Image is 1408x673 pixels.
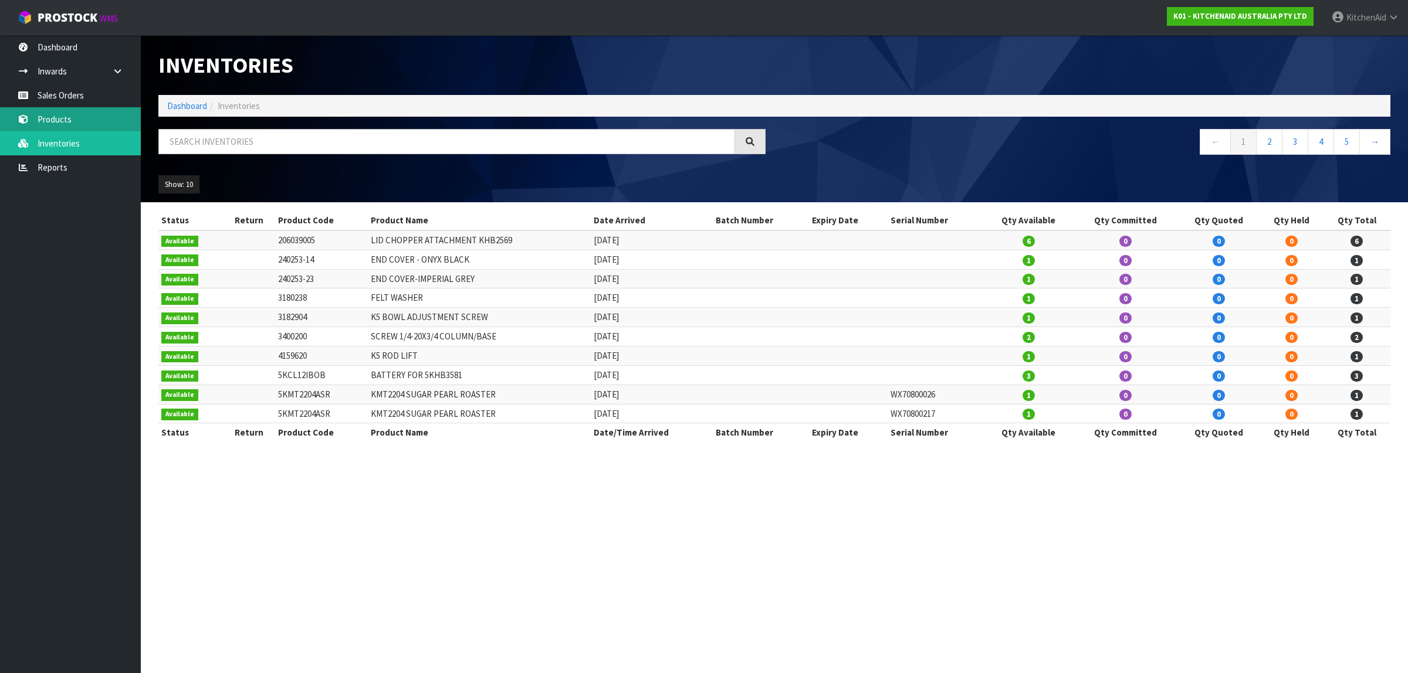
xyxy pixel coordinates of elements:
[275,404,368,423] td: 5KMT2204ASR
[1282,129,1308,154] a: 3
[1023,409,1035,420] span: 1
[1074,423,1177,442] th: Qty Committed
[161,351,198,363] span: Available
[218,100,260,111] span: Inventories
[161,254,198,266] span: Available
[167,100,207,111] a: Dashboard
[1119,293,1132,304] span: 0
[809,211,888,230] th: Expiry Date
[368,269,590,288] td: END COVER-IMPERIAL GREY
[591,365,713,385] td: [DATE]
[1333,129,1360,154] a: 5
[1260,211,1323,230] th: Qty Held
[1323,211,1390,230] th: Qty Total
[275,327,368,346] td: 3400200
[158,211,223,230] th: Status
[1351,293,1363,304] span: 1
[275,308,368,327] td: 3182904
[1213,371,1225,382] span: 0
[158,129,735,154] input: Search inventories
[1173,11,1307,21] strong: K01 - KITCHENAID AUSTRALIA PTY LTD
[100,13,118,24] small: WMS
[1023,371,1035,382] span: 3
[161,312,198,324] span: Available
[888,385,983,404] td: WX70800026
[275,230,368,250] td: 206039005
[591,385,713,404] td: [DATE]
[713,211,808,230] th: Batch Number
[368,211,590,230] th: Product Name
[1023,236,1035,247] span: 6
[1023,312,1035,324] span: 1
[368,308,590,327] td: K5 BOWL ADJUSTMENT SCREW
[1119,332,1132,343] span: 0
[591,230,713,250] td: [DATE]
[1119,390,1132,401] span: 0
[275,269,368,288] td: 240253-23
[368,365,590,385] td: BATTERY FOR 5KHB3581
[1023,390,1035,401] span: 1
[591,211,713,230] th: Date Arrived
[368,346,590,366] td: K5 ROD LIFT
[1285,312,1298,324] span: 0
[1285,293,1298,304] span: 0
[161,332,198,344] span: Available
[368,385,590,404] td: KMT2204 SUGAR PEARL ROASTER
[275,423,368,442] th: Product Code
[1285,274,1298,285] span: 0
[1023,293,1035,304] span: 1
[1213,293,1225,304] span: 0
[983,211,1074,230] th: Qty Available
[1023,351,1035,362] span: 1
[1119,274,1132,285] span: 0
[275,346,368,366] td: 4159620
[888,404,983,423] td: WX70800217
[275,250,368,269] td: 240253-14
[1213,351,1225,362] span: 0
[368,423,590,442] th: Product Name
[888,423,983,442] th: Serial Number
[1213,390,1225,401] span: 0
[1213,255,1225,266] span: 0
[1119,409,1132,420] span: 0
[275,385,368,404] td: 5KMT2204ASR
[1285,255,1298,266] span: 0
[275,211,368,230] th: Product Code
[1256,129,1282,154] a: 2
[1213,236,1225,247] span: 0
[368,230,590,250] td: LID CHOPPER ATTACHMENT KHB2569
[1200,129,1231,154] a: ←
[1119,371,1132,382] span: 0
[1074,211,1177,230] th: Qty Committed
[1230,129,1257,154] a: 1
[1285,332,1298,343] span: 0
[983,423,1074,442] th: Qty Available
[591,269,713,288] td: [DATE]
[809,423,888,442] th: Expiry Date
[1351,390,1363,401] span: 1
[1213,332,1225,343] span: 0
[713,423,808,442] th: Batch Number
[1359,129,1390,154] a: →
[161,389,198,401] span: Available
[1119,312,1132,324] span: 0
[1023,255,1035,266] span: 1
[158,175,199,194] button: Show: 10
[1285,409,1298,420] span: 0
[161,293,198,305] span: Available
[158,53,766,77] h1: Inventories
[368,404,590,423] td: KMT2204 SUGAR PEARL ROASTER
[1177,423,1260,442] th: Qty Quoted
[1285,351,1298,362] span: 0
[1213,312,1225,324] span: 0
[223,211,275,230] th: Return
[1260,423,1323,442] th: Qty Held
[1346,12,1386,23] span: KitchenAid
[275,365,368,385] td: 5KCL12IBOB
[1023,332,1035,343] span: 2
[161,371,198,382] span: Available
[1351,371,1363,382] span: 3
[1177,211,1260,230] th: Qty Quoted
[223,423,275,442] th: Return
[1351,255,1363,266] span: 1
